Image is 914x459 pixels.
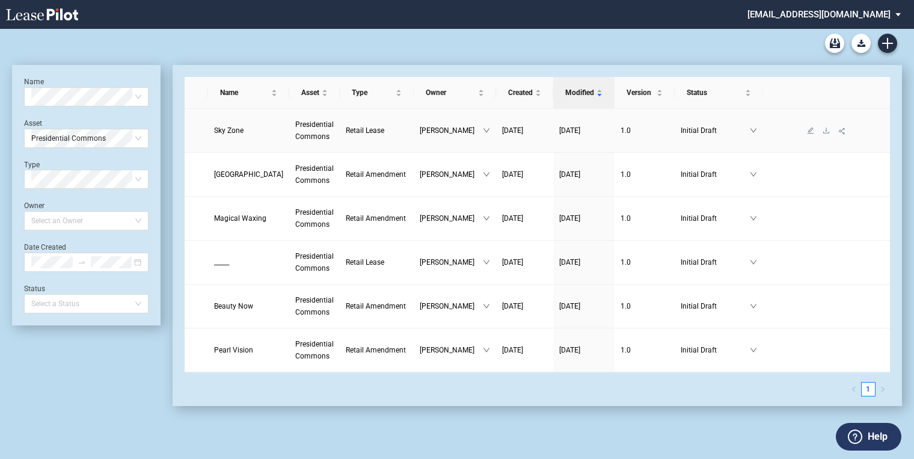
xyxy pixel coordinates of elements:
[214,168,283,180] a: [GEOGRAPHIC_DATA]
[681,212,750,224] span: Initial Draft
[346,125,408,137] a: Retail Lease
[621,214,631,223] span: 1 . 0
[621,126,631,135] span: 1 . 0
[346,344,408,356] a: Retail Amendment
[502,125,547,137] a: [DATE]
[750,127,757,134] span: down
[621,170,631,179] span: 1 . 0
[502,346,523,354] span: [DATE]
[295,164,334,185] span: Presidential Commons
[420,300,483,312] span: [PERSON_NAME]
[621,346,631,354] span: 1 . 0
[502,168,547,180] a: [DATE]
[295,250,334,274] a: Presidential Commons
[502,214,523,223] span: [DATE]
[675,77,763,109] th: Status
[301,87,319,99] span: Asset
[502,126,523,135] span: [DATE]
[621,344,669,356] a: 1.0
[24,202,44,210] label: Owner
[346,302,406,310] span: Retail Amendment
[352,87,393,99] span: Type
[502,212,547,224] a: [DATE]
[847,382,861,396] button: left
[214,170,283,179] span: Burlington
[295,294,334,318] a: Presidential Commons
[502,302,523,310] span: [DATE]
[24,119,42,128] label: Asset
[851,34,871,53] button: Download Blank Form
[847,382,861,396] li: Previous Page
[681,344,750,356] span: Initial Draft
[214,212,283,224] a: Magical Waxing
[862,383,875,396] a: 1
[483,171,490,178] span: down
[559,258,580,266] span: [DATE]
[214,256,283,268] a: _____
[502,344,547,356] a: [DATE]
[559,256,609,268] a: [DATE]
[483,303,490,310] span: down
[24,78,44,86] label: Name
[565,87,594,99] span: Modified
[214,214,266,223] span: Magical Waxing
[681,256,750,268] span: Initial Draft
[621,212,669,224] a: 1.0
[823,127,830,134] span: download
[414,77,496,109] th: Owner
[295,208,334,229] span: Presidential Commons
[295,252,334,273] span: Presidential Commons
[426,87,476,99] span: Owner
[750,303,757,310] span: down
[420,125,483,137] span: [PERSON_NAME]
[214,125,283,137] a: Sky Zone
[295,162,334,186] a: Presidential Commons
[627,87,654,99] span: Version
[346,258,384,266] span: Retail Lease
[483,215,490,222] span: down
[559,168,609,180] a: [DATE]
[621,168,669,180] a: 1.0
[750,171,757,178] span: down
[295,120,334,141] span: Presidential Commons
[295,340,334,360] span: Presidential Commons
[214,258,229,266] span: _____
[750,215,757,222] span: down
[559,344,609,356] a: [DATE]
[483,127,490,134] span: down
[880,386,886,392] span: right
[346,300,408,312] a: Retail Amendment
[621,125,669,137] a: 1.0
[687,87,743,99] span: Status
[295,206,334,230] a: Presidential Commons
[295,296,334,316] span: Presidential Commons
[214,344,283,356] a: Pearl Vision
[214,126,244,135] span: Sky Zone
[750,259,757,266] span: down
[346,126,384,135] span: Retail Lease
[807,127,814,134] span: edit
[346,170,406,179] span: Retail Amendment
[559,126,580,135] span: [DATE]
[750,347,757,354] span: down
[621,256,669,268] a: 1.0
[346,346,406,354] span: Retail Amendment
[346,212,408,224] a: Retail Amendment
[496,77,553,109] th: Created
[559,125,609,137] a: [DATE]
[340,77,414,109] th: Type
[559,214,580,223] span: [DATE]
[214,346,253,354] span: Pearl Vision
[621,302,631,310] span: 1 . 0
[31,129,141,147] span: Presidential Commons
[803,126,818,135] a: edit
[420,212,483,224] span: [PERSON_NAME]
[78,258,86,266] span: swap-right
[24,243,66,251] label: Date Created
[502,256,547,268] a: [DATE]
[621,258,631,266] span: 1 . 0
[502,170,523,179] span: [DATE]
[24,161,40,169] label: Type
[214,300,283,312] a: Beauty Now
[861,382,876,396] li: 1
